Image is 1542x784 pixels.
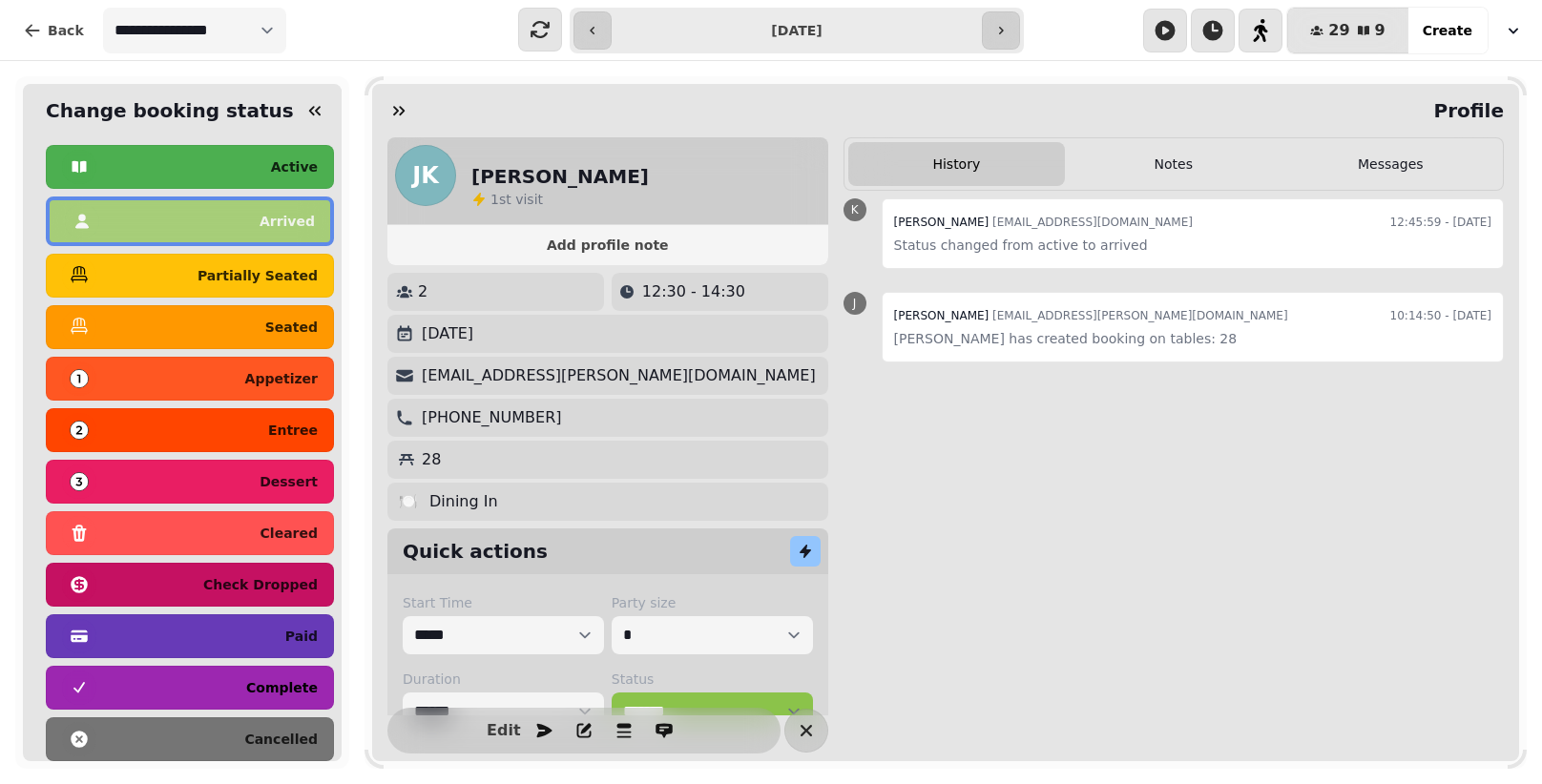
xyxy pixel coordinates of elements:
[490,192,499,207] span: 1
[403,593,604,612] label: Start Time
[46,145,334,189] button: active
[260,526,318,540] p: cleared
[853,298,857,309] span: J
[246,681,318,694] p: complete
[485,712,523,750] button: Edit
[499,192,515,207] span: st
[244,732,318,746] p: cancelled
[1282,142,1499,186] button: Messages
[260,475,318,488] p: dessert
[403,670,604,689] label: Duration
[1287,8,1407,53] button: 299
[894,211,1193,234] div: [EMAIL_ADDRESS][DOMAIN_NAME]
[642,280,745,303] p: 12:30 - 14:30
[46,408,334,452] button: entree
[1065,142,1282,186] button: Notes
[48,24,84,37] span: Back
[1426,97,1504,124] h2: Profile
[46,460,334,504] button: dessert
[46,614,334,658] button: paid
[851,204,859,216] span: K
[1375,23,1386,38] span: 9
[285,629,318,643] p: paid
[1407,8,1488,53] button: Create
[422,364,816,387] p: [EMAIL_ADDRESS][PERSON_NAME][DOMAIN_NAME]
[490,190,543,209] p: visit
[46,563,334,607] button: check dropped
[1390,304,1491,327] time: 10:14:50 - [DATE]
[612,670,813,689] label: Status
[412,164,439,187] span: JK
[429,490,498,513] p: Dining In
[612,593,813,612] label: Party size
[395,233,821,258] button: Add profile note
[46,511,334,555] button: cleared
[422,406,562,429] p: [PHONE_NUMBER]
[245,372,318,385] p: appetizer
[203,578,318,591] p: check dropped
[1423,24,1472,37] span: Create
[271,160,318,174] p: active
[1390,211,1491,234] time: 12:45:59 - [DATE]
[492,723,515,738] span: Edit
[471,163,649,190] h2: [PERSON_NAME]
[399,490,418,513] p: 🍽️
[46,196,334,246] button: arrived
[1328,23,1349,38] span: 29
[268,423,318,437] p: entree
[894,309,990,322] span: [PERSON_NAME]
[46,305,334,349] button: seated
[260,215,315,228] p: arrived
[46,254,334,298] button: partially seated
[422,448,441,471] p: 28
[894,234,1491,257] p: Status changed from active to arrived
[894,304,1288,327] div: [EMAIL_ADDRESS][PERSON_NAME][DOMAIN_NAME]
[265,320,318,334] p: seated
[46,357,334,401] button: appetizer
[894,216,990,229] span: [PERSON_NAME]
[422,322,473,345] p: [DATE]
[46,666,334,710] button: complete
[46,717,334,761] button: cancelled
[848,142,1065,186] button: History
[894,327,1491,350] p: [PERSON_NAME] has created booking on tables: 28
[38,97,294,124] h2: Change booking status
[198,269,318,282] p: partially seated
[410,238,805,252] span: Add profile note
[418,280,427,303] p: 2
[8,8,99,53] button: Back
[403,538,548,565] h2: Quick actions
